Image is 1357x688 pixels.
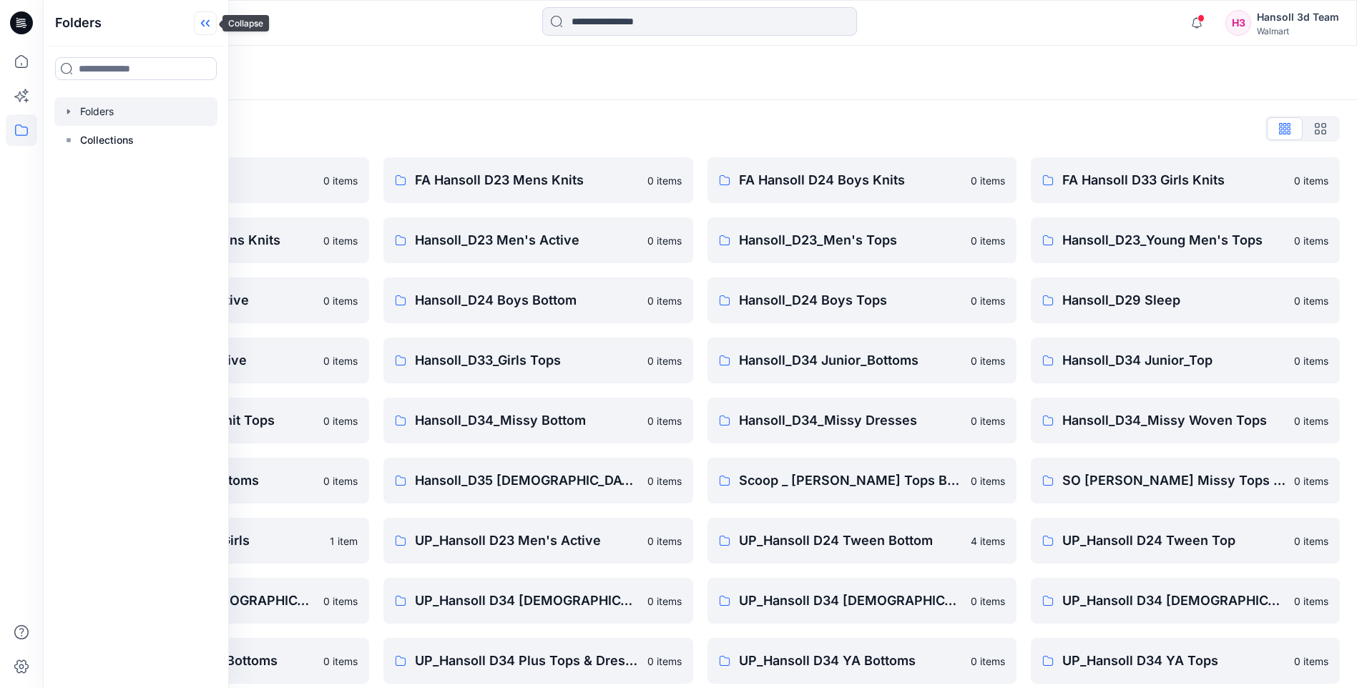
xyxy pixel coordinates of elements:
p: 0 items [323,594,358,609]
a: Hansoll_D34 Junior_Top0 items [1031,338,1340,383]
a: FA Hansoll D23 Mens Knits0 items [383,157,692,203]
p: 0 items [1294,594,1328,609]
p: Hansoll_D34 Junior_Top [1062,350,1285,370]
a: UP_Hansoll D34 Plus Tops & Dresses0 items [383,638,692,684]
p: 0 items [1294,654,1328,669]
p: 0 items [971,594,1005,609]
p: 0 items [323,293,358,308]
p: 0 items [1294,473,1328,488]
a: Hansoll_D34 Junior_Bottoms0 items [707,338,1016,383]
p: UP_Hansoll D23 Men's Active [415,531,638,551]
p: 0 items [1294,413,1328,428]
p: 0 items [323,233,358,248]
a: Hansoll_D24 Boys Bottom0 items [383,277,692,323]
p: 0 items [971,293,1005,308]
p: 0 items [971,173,1005,188]
a: UP_Hansoll D34 [DEMOGRAPHIC_DATA] Knit Tops0 items [1031,578,1340,624]
a: UP_Hansoll D24 Tween Bottom4 items [707,518,1016,564]
p: 0 items [971,654,1005,669]
p: FA Hansoll D33 Girls Knits [1062,170,1285,190]
p: 0 items [1294,353,1328,368]
a: UP_Hansoll D23 Men's Active0 items [383,518,692,564]
p: UP_Hansoll D24 Tween Bottom [739,531,962,551]
p: 0 items [323,473,358,488]
a: Hansoll_D33_Girls Tops0 items [383,338,692,383]
a: Hansoll_D34_Missy Woven Tops0 items [1031,398,1340,443]
p: Hansoll_D35 [DEMOGRAPHIC_DATA] Plus Top & Dresses [415,471,638,491]
a: Hansoll_D29 Sleep0 items [1031,277,1340,323]
a: Hansoll_D24 Boys Tops0 items [707,277,1016,323]
p: 0 items [971,413,1005,428]
p: Scoop _ [PERSON_NAME] Tops Bottoms Dresses [739,471,962,491]
a: Scoop _ [PERSON_NAME] Tops Bottoms Dresses0 items [707,458,1016,503]
p: Hansoll_D34 Junior_Bottoms [739,350,962,370]
a: Hansoll_D34_Missy Bottom0 items [383,398,692,443]
div: Hansoll 3d Team [1257,9,1339,26]
p: 0 items [647,413,682,428]
p: UP_Hansoll D34 [DEMOGRAPHIC_DATA] Knit Tops [1062,591,1285,611]
p: FA Hansoll D23 Mens Knits [415,170,638,190]
div: H3 [1225,10,1251,36]
p: 0 items [323,413,358,428]
p: UP_Hansoll D34 YA Tops [1062,651,1285,671]
p: UP_Hansoll D24 Tween Top [1062,531,1285,551]
a: Hansoll_D23_Young Men's Tops0 items [1031,217,1340,263]
p: 0 items [647,534,682,549]
p: Hansoll_D34_Missy Bottom [415,411,638,431]
p: UP_Hansoll D34 YA Bottoms [739,651,962,671]
p: Hansoll_D29 Sleep [1062,290,1285,310]
a: UP_Hansoll D34 YA Bottoms0 items [707,638,1016,684]
p: 0 items [323,353,358,368]
p: 0 items [647,293,682,308]
p: Hansoll_D24 Boys Bottom [415,290,638,310]
a: UP_Hansoll D24 Tween Top0 items [1031,518,1340,564]
a: UP_Hansoll D34 [DEMOGRAPHIC_DATA] Dresses0 items [707,578,1016,624]
p: Collections [80,132,134,149]
p: 0 items [647,353,682,368]
p: 0 items [647,173,682,188]
p: 0 items [1294,293,1328,308]
a: UP_Hansoll D34 YA Tops0 items [1031,638,1340,684]
p: 0 items [647,233,682,248]
p: 0 items [647,473,682,488]
p: 0 items [971,353,1005,368]
p: 0 items [1294,173,1328,188]
p: Hansoll_D23_Men's Tops [739,230,962,250]
p: 0 items [647,654,682,669]
a: FA Hansoll D33 Girls Knits0 items [1031,157,1340,203]
a: Hansoll_D23 Men's Active0 items [383,217,692,263]
p: 0 items [647,594,682,609]
p: UP_Hansoll D34 [DEMOGRAPHIC_DATA] Bottoms [415,591,638,611]
p: Hansoll_D23_Young Men's Tops [1062,230,1285,250]
p: 0 items [1294,534,1328,549]
p: Hansoll_D33_Girls Tops [415,350,638,370]
a: FA Hansoll D24 Boys Knits0 items [707,157,1016,203]
a: UP_Hansoll D34 [DEMOGRAPHIC_DATA] Bottoms0 items [383,578,692,624]
p: 1 item [330,534,358,549]
p: 0 items [971,473,1005,488]
p: 0 items [323,654,358,669]
p: FA Hansoll D24 Boys Knits [739,170,962,190]
p: 0 items [971,233,1005,248]
p: Hansoll_D24 Boys Tops [739,290,962,310]
a: Hansoll_D23_Men's Tops0 items [707,217,1016,263]
p: UP_Hansoll D34 [DEMOGRAPHIC_DATA] Dresses [739,591,962,611]
p: 0 items [323,173,358,188]
a: Hansoll_D35 [DEMOGRAPHIC_DATA] Plus Top & Dresses0 items [383,458,692,503]
p: Hansoll_D34_Missy Woven Tops [1062,411,1285,431]
a: SO [PERSON_NAME] Missy Tops Bottoms Dresses0 items [1031,458,1340,503]
p: Hansoll_D23 Men's Active [415,230,638,250]
a: Hansoll_D34_Missy Dresses0 items [707,398,1016,443]
p: 0 items [1294,233,1328,248]
p: Hansoll_D34_Missy Dresses [739,411,962,431]
p: UP_Hansoll D34 Plus Tops & Dresses [415,651,638,671]
p: 4 items [971,534,1005,549]
div: Walmart [1257,26,1339,36]
p: SO [PERSON_NAME] Missy Tops Bottoms Dresses [1062,471,1285,491]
